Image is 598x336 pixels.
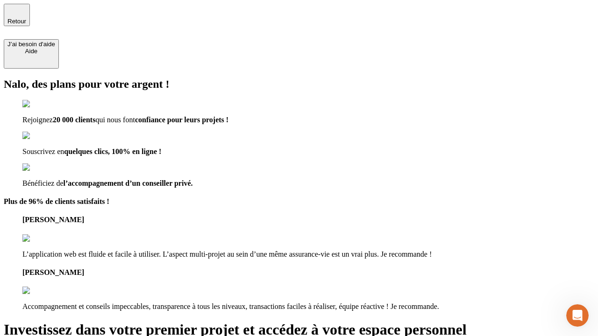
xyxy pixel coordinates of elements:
span: Souscrivez en [22,147,64,155]
span: qui nous font [95,116,135,124]
button: Retour [4,4,30,26]
p: L’application web est fluide et facile à utiliser. L’aspect multi-projet au sein d’une même assur... [22,250,594,259]
span: Bénéficiez de [22,179,64,187]
h4: Plus de 96% de clients satisfaits ! [4,197,594,206]
img: checkmark [22,163,63,172]
span: l’accompagnement d’un conseiller privé. [64,179,193,187]
span: confiance pour leurs projets ! [135,116,228,124]
img: checkmark [22,100,63,108]
span: Retour [7,18,26,25]
h4: [PERSON_NAME] [22,268,594,277]
img: reviews stars [22,234,69,243]
div: J’ai besoin d'aide [7,41,55,48]
p: Accompagnement et conseils impeccables, transparence à tous les niveaux, transactions faciles à r... [22,302,594,311]
div: Aide [7,48,55,55]
iframe: Intercom live chat [566,304,589,327]
span: 20 000 clients [53,116,96,124]
span: Rejoignez [22,116,53,124]
img: checkmark [22,132,63,140]
button: J’ai besoin d'aideAide [4,39,59,69]
span: quelques clics, 100% en ligne ! [64,147,161,155]
img: reviews stars [22,287,69,295]
h2: Nalo, des plans pour votre argent ! [4,78,594,91]
h4: [PERSON_NAME] [22,216,594,224]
